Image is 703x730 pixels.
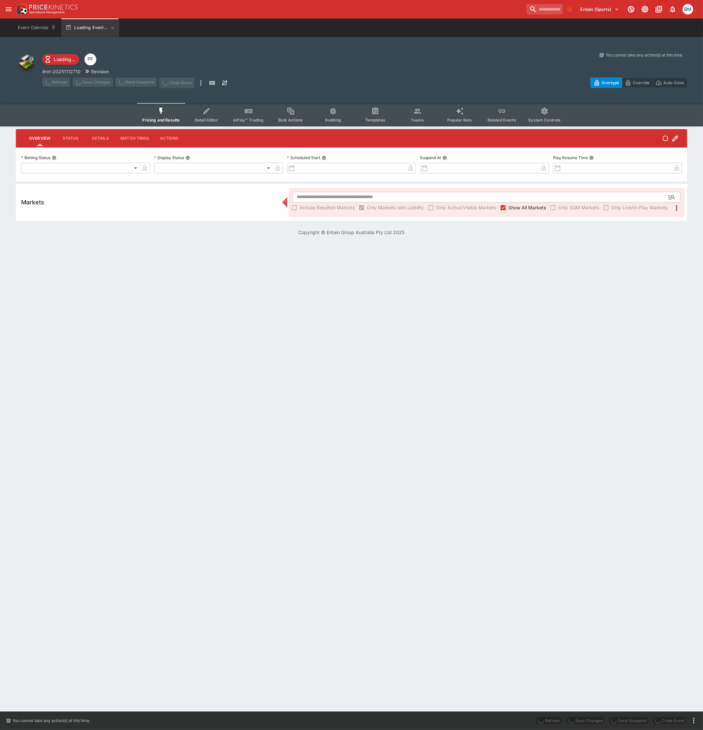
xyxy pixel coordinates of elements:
button: more [197,78,205,88]
div: BJ Martin [683,4,693,15]
button: Auto-Save [653,78,687,88]
span: Auditing [325,118,341,122]
button: more [690,717,698,725]
button: Overview [24,130,56,146]
button: Toggle light/dark mode [639,3,651,15]
span: Include Resulted Markets [300,204,355,211]
div: Event type filters [137,103,566,126]
button: Play Resume Time [589,156,594,160]
button: Actions [154,130,184,146]
button: Select Tenant [577,4,623,15]
img: other.png [16,52,37,73]
input: search [527,4,563,15]
span: Templates [365,118,385,122]
button: Match Times [115,130,154,146]
button: Scheduled Start [322,156,326,160]
p: Scheduled Start [287,155,320,160]
button: Status [56,130,85,146]
p: Overtype [601,79,619,86]
div: Peter Fairgrieve [84,53,96,65]
button: Display Status [185,156,190,160]
p: Betting Status [21,155,50,160]
span: System Controls [528,118,560,122]
p: Auto-Save [663,79,684,86]
button: Connected to PK [625,3,637,15]
button: Open [666,191,678,203]
div: Start From [591,78,687,88]
h5: Markets [21,198,44,206]
button: Overtype [591,78,622,88]
span: Pricing and Results [142,118,180,122]
button: No Bookmarks [564,4,575,15]
button: Documentation [653,3,665,15]
span: Show All Markets [508,204,546,211]
p: Copy To Clipboard [42,68,80,75]
span: Only Live/In-Play Markets [611,204,667,211]
button: open drawer [3,3,15,15]
p: You cannot take any action(s) at this time. [13,718,90,724]
span: Popular Bets [447,118,472,122]
span: Detail Editor [195,118,218,122]
button: Notifications [667,3,679,15]
p: Display Status [154,155,184,160]
img: PriceKinetics [29,5,78,10]
button: Betting Status [52,156,56,160]
p: Suspend At [420,155,441,160]
span: Related Events [488,118,516,122]
p: Revision [91,68,109,75]
button: Loading Event... [61,18,119,37]
span: Only Markets with Liability [367,204,424,211]
img: PriceKinetics Logo [15,3,28,16]
span: Teams [411,118,424,122]
button: BJ Martin [681,2,695,17]
button: Override [622,78,653,88]
img: Sportsbook Management [29,11,65,14]
svg: More [673,204,681,212]
p: Loading... [54,56,75,63]
button: Suspend At [442,156,447,160]
p: Play Resume Time [553,155,588,160]
span: Only SGM Markets [558,204,599,211]
span: InPlay™ Trading [233,118,264,122]
p: You cannot take any action(s) at this time. [606,52,683,58]
span: Bulk Actions [278,118,303,122]
span: Only Active/Visible Markets [436,204,496,211]
button: Event Calendar [14,18,60,37]
button: Details [85,130,115,146]
p: Override [633,79,650,86]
